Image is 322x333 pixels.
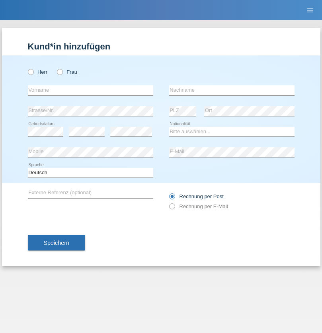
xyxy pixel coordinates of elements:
a: menu [302,8,318,12]
input: Rechnung per E-Mail [169,203,174,213]
input: Frau [57,69,62,74]
label: Rechnung per Post [169,193,224,199]
input: Herr [28,69,33,74]
input: Rechnung per Post [169,193,174,203]
label: Rechnung per E-Mail [169,203,228,209]
label: Herr [28,69,48,75]
i: menu [306,6,314,14]
h1: Kund*in hinzufügen [28,41,295,51]
button: Speichern [28,235,85,250]
label: Frau [57,69,77,75]
span: Speichern [44,240,69,246]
